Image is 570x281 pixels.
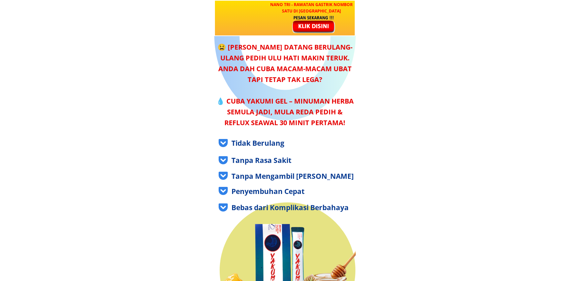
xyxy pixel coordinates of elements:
div: Penyembuhan Cepat [231,186,361,197]
div: 😫 [PERSON_NAME] datang berulang-ulang pedih ulu hati makin teruk. Anda dah cuba macam-macam ubat ... [214,42,355,128]
div: Bebas dari Komplikasi Berbahaya [231,202,361,214]
div: Tanpa Rasa Sakit [231,155,361,166]
div: Tidak Berulang [231,138,361,149]
div: Tanpa Mengambil [PERSON_NAME] [231,171,361,182]
h3: NANO TRI - Rawatan GASTRIK Nombor Satu di [GEOGRAPHIC_DATA] [267,1,356,14]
